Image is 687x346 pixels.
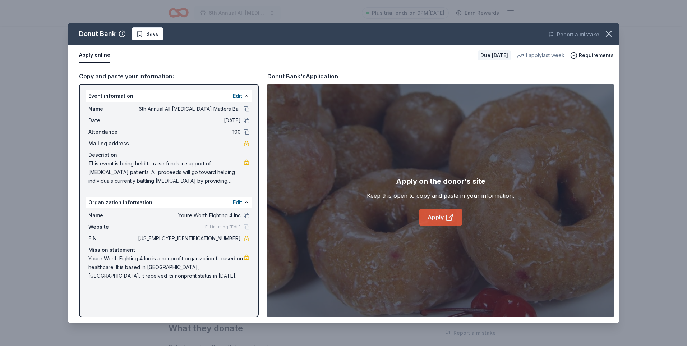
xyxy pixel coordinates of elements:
[137,211,241,220] span: Youre Worth Fighting 4 Inc
[88,159,244,185] span: This event is being held to raise funds in support of [MEDICAL_DATA] patients. All proceeds will ...
[88,105,137,113] span: Name
[233,198,242,207] button: Edit
[79,28,116,40] div: Donut Bank
[79,72,259,81] div: Copy and paste your information:
[137,116,241,125] span: [DATE]
[478,50,511,60] div: Due [DATE]
[548,30,599,39] button: Report a mistake
[205,224,241,230] span: Fill in using "Edit"
[88,223,137,231] span: Website
[579,51,614,60] span: Requirements
[79,48,110,63] button: Apply online
[88,139,137,148] span: Mailing address
[88,128,137,136] span: Attendance
[88,211,137,220] span: Name
[367,191,514,200] div: Keep this open to copy and paste in your information.
[396,176,485,187] div: Apply on the donor's site
[137,128,241,136] span: 100
[137,234,241,243] span: [US_EMPLOYER_IDENTIFICATION_NUMBER]
[419,209,462,226] a: Apply
[86,90,252,102] div: Event information
[517,51,564,60] div: 1 apply last week
[86,197,252,208] div: Organization information
[570,51,614,60] button: Requirements
[88,151,249,159] div: Description
[137,105,241,113] span: 6th Annual All [MEDICAL_DATA] Matters Ball
[88,116,137,125] span: Date
[88,254,244,280] span: Youre Worth Fighting 4 Inc is a nonprofit organization focused on healthcare. It is based in [GEO...
[267,72,338,81] div: Donut Bank's Application
[146,29,159,38] span: Save
[88,234,137,243] span: EIN
[132,27,163,40] button: Save
[233,92,242,100] button: Edit
[88,246,249,254] div: Mission statement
